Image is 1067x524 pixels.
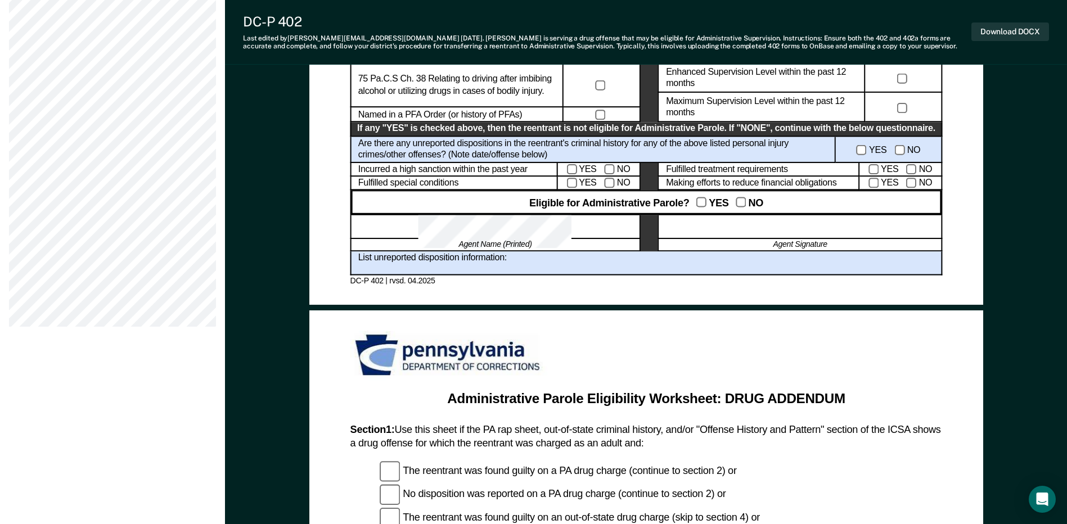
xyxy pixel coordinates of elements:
[243,13,971,30] div: DC-P 402
[358,109,522,121] label: Named in a PFA Order (or history of PFAs)
[836,137,942,162] div: YES NO
[358,74,555,97] label: 75 Pa.C.S Ch. 38 Relating to driving after imbibing alcohol or utilizing drugs in cases of bodily...
[971,22,1049,41] button: Download DOCX
[350,177,557,191] div: Fulfilled special conditions
[359,390,933,408] div: Administrative Parole Eligibility Worksheet: DRUG ADDENDUM
[666,66,857,90] label: Enhanced Supervision Level within the past 12 months
[350,275,942,286] div: DC-P 402 | rvsd. 04.2025
[350,191,942,215] div: Eligible for Administrative Parole? YES NO
[557,162,640,177] div: YES NO
[658,162,859,177] div: Fulfilled treatment requirements
[350,251,942,275] div: List unreported disposition information:
[380,462,942,482] div: The reentrant was found guilty on a PA drug charge (continue to section 2) or
[350,423,394,435] b: Section 1 :
[658,239,942,251] div: Agent Signature
[557,177,640,191] div: YES NO
[1029,486,1056,513] div: Open Intercom Messenger
[658,177,859,191] div: Making efforts to reduce financial obligations
[350,331,548,381] img: PDOC Logo
[666,96,857,119] label: Maximum Supervision Level within the past 12 months
[350,137,835,162] div: Are there any unreported dispositions in the reentrant's criminal history for any of the above li...
[350,123,942,137] div: If any "YES" is checked above, then the reentrant is not eligible for Administrative Parole. If "...
[461,34,482,42] span: [DATE]
[859,162,942,177] div: YES NO
[350,162,557,177] div: Incurred a high sanction within the past year
[350,239,640,251] div: Agent Name (Printed)
[243,34,971,51] div: Last edited by [PERSON_NAME][EMAIL_ADDRESS][DOMAIN_NAME] . [PERSON_NAME] is serving a drug offens...
[380,484,942,504] div: No disposition was reported on a PA drug charge (continue to section 2) or
[350,423,942,450] div: Use this sheet if the PA rap sheet, out-of-state criminal history, and/or "Offense History and Pa...
[859,177,942,191] div: YES NO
